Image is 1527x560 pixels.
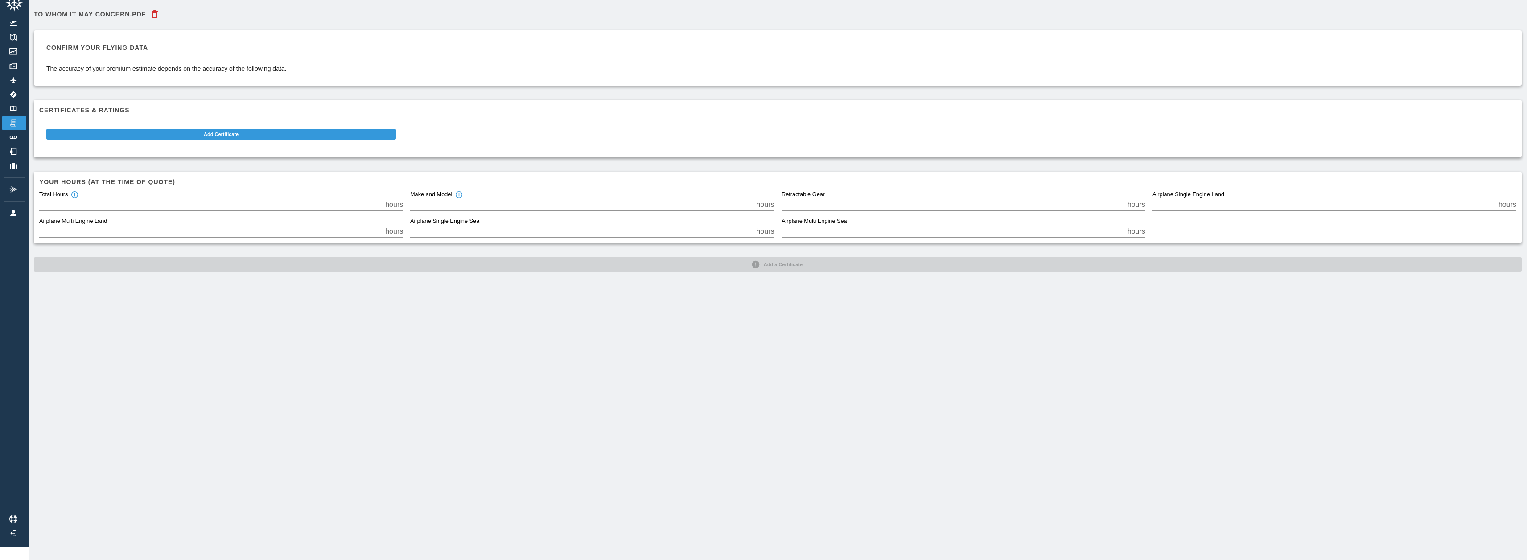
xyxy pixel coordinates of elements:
button: Add Certificate [46,129,396,140]
p: The accuracy of your premium estimate depends on the accuracy of the following data. [46,64,287,73]
h6: Your hours (at the time of quote) [39,177,1516,187]
p: hours [1498,199,1516,210]
label: Airplane Multi Engine Sea [782,218,847,226]
label: Retractable Gear [782,191,825,199]
p: hours [756,226,774,237]
p: hours [1128,199,1145,210]
h6: To Whom It May Concern.pdf [34,11,146,17]
svg: Total hours in fixed-wing aircraft [70,191,78,199]
p: hours [1128,226,1145,237]
p: hours [385,199,403,210]
h6: Confirm your flying data [46,43,287,53]
div: Make and Model [410,191,463,199]
label: Airplane Multi Engine Land [39,218,107,226]
h6: Certificates & Ratings [39,105,1516,115]
p: hours [756,199,774,210]
label: Airplane Single Engine Sea [410,218,479,226]
p: hours [385,226,403,237]
div: Total Hours [39,191,78,199]
label: Airplane Single Engine Land [1152,191,1224,199]
svg: Total hours in the make and model of the insured aircraft [455,191,463,199]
